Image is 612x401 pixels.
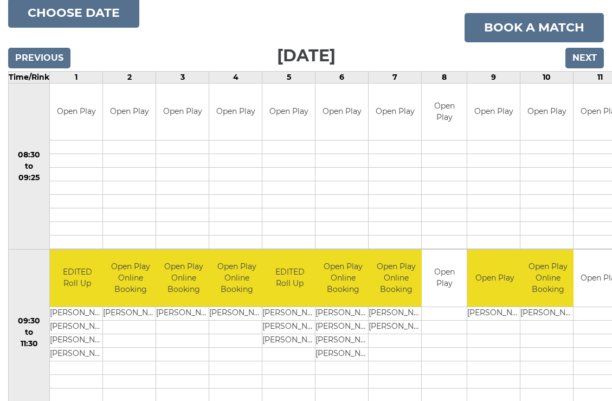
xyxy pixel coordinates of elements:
[520,250,575,307] td: Open Play Online Booking
[156,71,209,83] td: 3
[369,84,421,141] td: Open Play
[262,334,317,347] td: [PERSON_NAME]
[422,250,467,307] td: Open Play
[50,250,105,307] td: EDITED Roll Up
[156,250,211,307] td: Open Play Online Booking
[467,71,520,83] td: 9
[565,48,604,68] input: Next
[209,250,264,307] td: Open Play Online Booking
[467,307,522,320] td: [PERSON_NAME]
[520,84,573,141] td: Open Play
[9,83,50,250] td: 08:30 to 09:25
[103,84,156,141] td: Open Play
[369,320,423,334] td: [PERSON_NAME]
[103,71,156,83] td: 2
[156,307,211,320] td: [PERSON_NAME]
[103,250,158,307] td: Open Play Online Booking
[422,71,467,83] td: 8
[9,71,50,83] td: Time/Rink
[156,84,209,141] td: Open Play
[50,71,103,83] td: 1
[315,334,370,347] td: [PERSON_NAME]
[422,84,467,141] td: Open Play
[315,347,370,361] td: [PERSON_NAME]
[262,307,317,320] td: [PERSON_NAME]
[262,71,315,83] td: 5
[369,307,423,320] td: [PERSON_NAME]
[209,307,264,320] td: [PERSON_NAME]
[465,13,604,42] a: Book a match
[467,250,522,307] td: Open Play
[369,250,423,307] td: Open Play Online Booking
[315,250,370,307] td: Open Play Online Booking
[50,334,105,347] td: [PERSON_NAME]
[103,307,158,320] td: [PERSON_NAME]
[315,320,370,334] td: [PERSON_NAME]
[315,71,369,83] td: 6
[262,320,317,334] td: [PERSON_NAME]
[262,250,317,307] td: EDITED Roll Up
[467,84,520,141] td: Open Play
[50,347,105,361] td: [PERSON_NAME]
[209,71,262,83] td: 4
[50,320,105,334] td: [PERSON_NAME]
[50,307,105,320] td: [PERSON_NAME]
[8,48,70,68] input: Previous
[520,71,574,83] td: 10
[50,84,102,141] td: Open Play
[315,84,368,141] td: Open Play
[262,84,315,141] td: Open Play
[209,84,262,141] td: Open Play
[315,307,370,320] td: [PERSON_NAME]
[520,307,575,320] td: [PERSON_NAME]
[369,71,422,83] td: 7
